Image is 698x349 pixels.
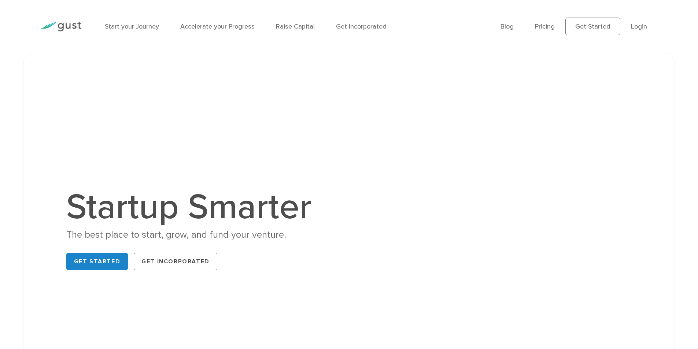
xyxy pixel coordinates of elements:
[66,253,128,270] a: Get Started
[535,23,555,30] a: Pricing
[66,229,319,241] div: The best place to start, grow, and fund your venture.
[631,23,647,30] a: Login
[66,190,319,225] h1: Startup Smarter
[336,23,387,30] a: Get Incorporated
[276,23,315,30] a: Raise Capital
[40,22,81,31] img: Gust Logo
[501,23,514,30] a: Blog
[134,253,217,270] a: Get Incorporated
[105,23,159,30] a: Start your Journey
[180,23,255,30] a: Accelerate your Progress
[565,18,620,35] a: Get Started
